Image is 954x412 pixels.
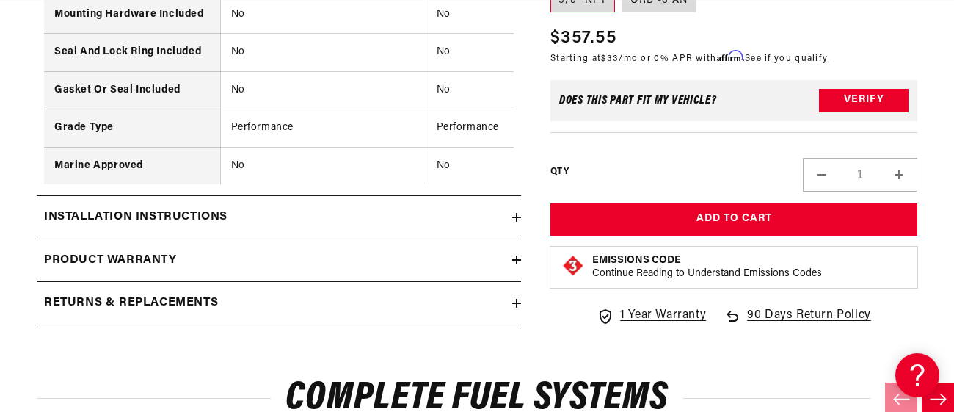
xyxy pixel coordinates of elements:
[426,147,631,184] td: No
[561,254,585,278] img: Emissions code
[44,251,177,270] h2: Product warranty
[44,34,220,71] th: Seal And Lock Ring Included
[601,54,619,63] span: $33
[37,196,521,239] summary: Installation Instructions
[550,51,828,65] p: Starting at /mo or 0% APR with .
[597,306,706,325] a: 1 Year Warranty
[559,95,717,106] div: Does This part fit My vehicle?
[44,294,218,313] h2: Returns & replacements
[220,147,426,184] td: No
[550,203,917,236] button: Add to Cart
[44,109,220,147] th: Grade Type
[426,109,631,147] td: Performance
[592,254,822,281] button: Emissions CodeContinue Reading to Understand Emissions Codes
[592,267,822,281] p: Continue Reading to Understand Emissions Codes
[426,71,631,109] td: No
[747,306,871,340] span: 90 Days Return Policy
[44,71,220,109] th: Gasket Or Seal Included
[724,306,871,340] a: 90 Days Return Policy
[44,147,220,184] th: Marine Approved
[220,34,426,71] td: No
[819,89,909,112] button: Verify
[620,306,706,325] span: 1 Year Warranty
[220,109,426,147] td: Performance
[592,255,681,266] strong: Emissions Code
[426,34,631,71] td: No
[717,51,743,62] span: Affirm
[37,282,521,325] summary: Returns & replacements
[220,71,426,109] td: No
[44,208,227,227] h2: Installation Instructions
[550,166,569,178] label: QTY
[550,25,616,51] span: $357.55
[37,239,521,282] summary: Product warranty
[745,54,828,63] a: See if you qualify - Learn more about Affirm Financing (opens in modal)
